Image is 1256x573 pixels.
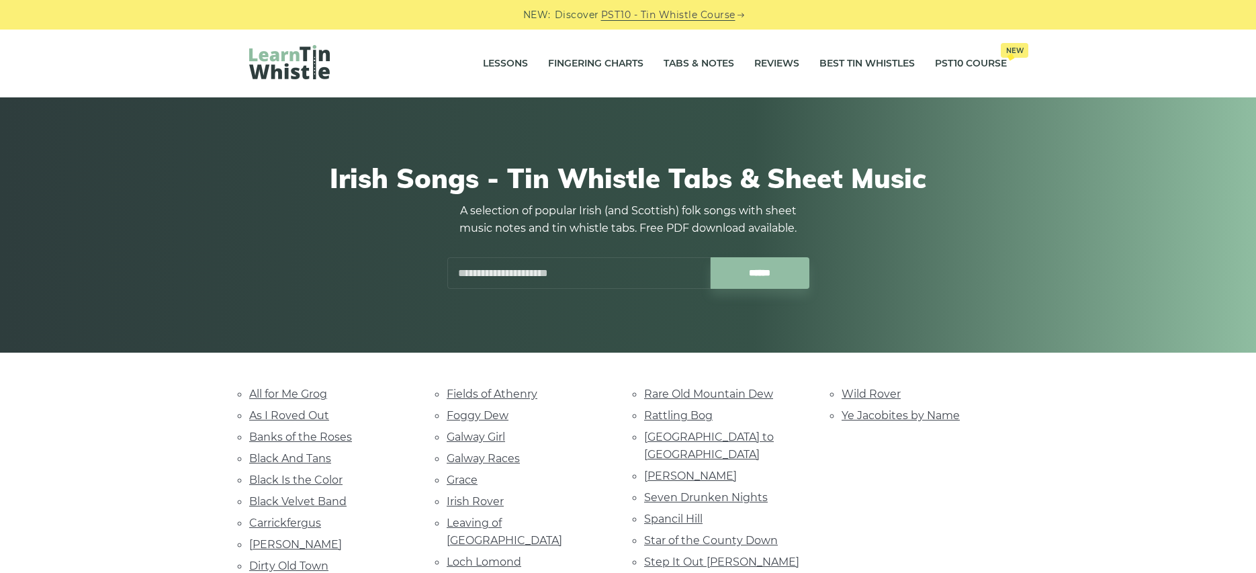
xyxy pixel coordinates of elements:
[447,409,508,422] a: Foggy Dew
[644,491,768,504] a: Seven Drunken Nights
[249,431,352,443] a: Banks of the Roses
[249,495,347,508] a: Black Velvet Band
[842,409,960,422] a: Ye Jacobites by Name
[842,388,901,400] a: Wild Rover
[447,452,520,465] a: Galway Races
[447,495,504,508] a: Irish Rover
[644,534,778,547] a: Star of the County Down
[754,47,799,81] a: Reviews
[447,431,505,443] a: Galway Girl
[447,517,562,547] a: Leaving of [GEOGRAPHIC_DATA]
[249,388,327,400] a: All for Me Grog
[447,388,537,400] a: Fields of Athenry
[249,162,1007,194] h1: Irish Songs - Tin Whistle Tabs & Sheet Music
[644,388,773,400] a: Rare Old Mountain Dew
[644,556,799,568] a: Step It Out [PERSON_NAME]
[447,556,521,568] a: Loch Lomond
[249,560,328,572] a: Dirty Old Town
[644,431,774,461] a: [GEOGRAPHIC_DATA] to [GEOGRAPHIC_DATA]
[483,47,528,81] a: Lessons
[249,474,343,486] a: Black Is the Color
[644,513,703,525] a: Spancil Hill
[249,452,331,465] a: Black And Tans
[819,47,915,81] a: Best Tin Whistles
[249,517,321,529] a: Carrickfergus
[249,409,329,422] a: As I Roved Out
[1001,43,1028,58] span: New
[548,47,643,81] a: Fingering Charts
[935,47,1007,81] a: PST10 CourseNew
[644,470,737,482] a: [PERSON_NAME]
[664,47,734,81] a: Tabs & Notes
[447,202,809,237] p: A selection of popular Irish (and Scottish) folk songs with sheet music notes and tin whistle tab...
[249,45,330,79] img: LearnTinWhistle.com
[644,409,713,422] a: Rattling Bog
[447,474,478,486] a: Grace
[249,538,342,551] a: [PERSON_NAME]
